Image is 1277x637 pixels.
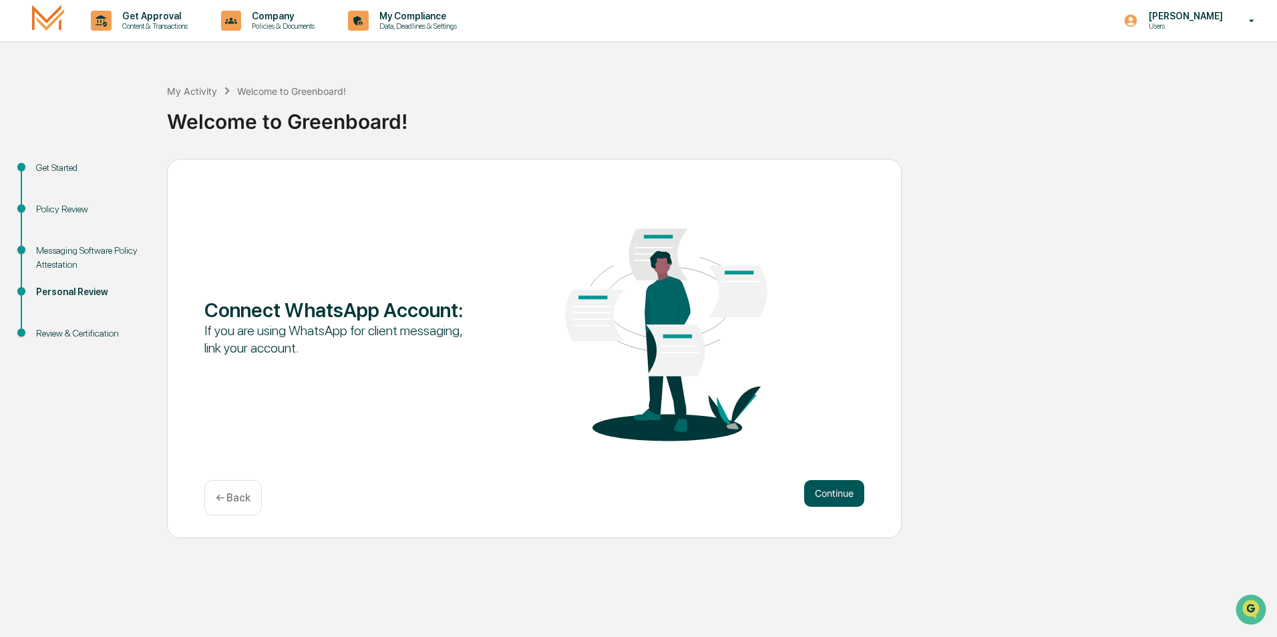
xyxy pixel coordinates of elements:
[216,491,250,504] p: ← Back
[167,85,217,97] div: My Activity
[8,163,92,187] a: 🖐️Preclearance
[369,21,464,31] p: Data, Deadlines & Settings
[27,194,84,207] span: Data Lookup
[1234,593,1270,629] iframe: Open customer support
[804,480,864,507] button: Continue
[534,188,798,463] img: Connect WhatsApp Account
[92,163,171,187] a: 🗄️Attestations
[36,202,146,216] div: Policy Review
[13,195,24,206] div: 🔎
[227,106,243,122] button: Start new chat
[237,85,346,97] div: Welcome to Greenboard!
[112,11,194,21] p: Get Approval
[13,102,37,126] img: 1746055101610-c473b297-6a78-478c-a979-82029cc54cd1
[167,99,1270,134] div: Welcome to Greenboard!
[133,226,162,236] span: Pylon
[204,322,468,357] div: If you are using WhatsApp for client messaging, link your account.
[241,11,321,21] p: Company
[1138,11,1230,21] p: [PERSON_NAME]
[369,11,464,21] p: My Compliance
[97,170,108,180] div: 🗄️
[36,285,146,299] div: Personal Review
[94,226,162,236] a: Powered byPylon
[36,327,146,341] div: Review & Certification
[110,168,166,182] span: Attestations
[45,102,219,116] div: Start new chat
[36,244,146,272] div: Messaging Software Policy Attestation
[32,5,64,36] img: logo
[27,168,86,182] span: Preclearance
[8,188,89,212] a: 🔎Data Lookup
[204,298,468,322] div: Connect WhatsApp Account :
[36,161,146,175] div: Get Started
[13,170,24,180] div: 🖐️
[13,28,243,49] p: How can we help?
[45,116,169,126] div: We're available if you need us!
[1138,21,1230,31] p: Users
[112,21,194,31] p: Content & Transactions
[241,21,321,31] p: Policies & Documents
